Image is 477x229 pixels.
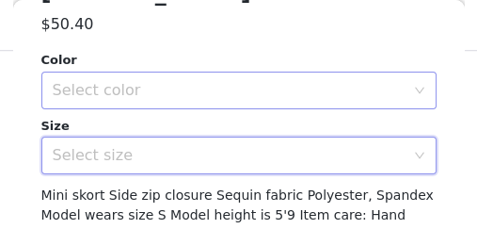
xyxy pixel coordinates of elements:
[41,117,437,136] div: Size
[53,146,405,165] div: Select size
[53,81,405,100] div: Select color
[414,150,425,163] i: icon: down
[41,51,437,70] div: Color
[414,85,425,98] i: icon: down
[41,13,94,36] h3: $50.40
